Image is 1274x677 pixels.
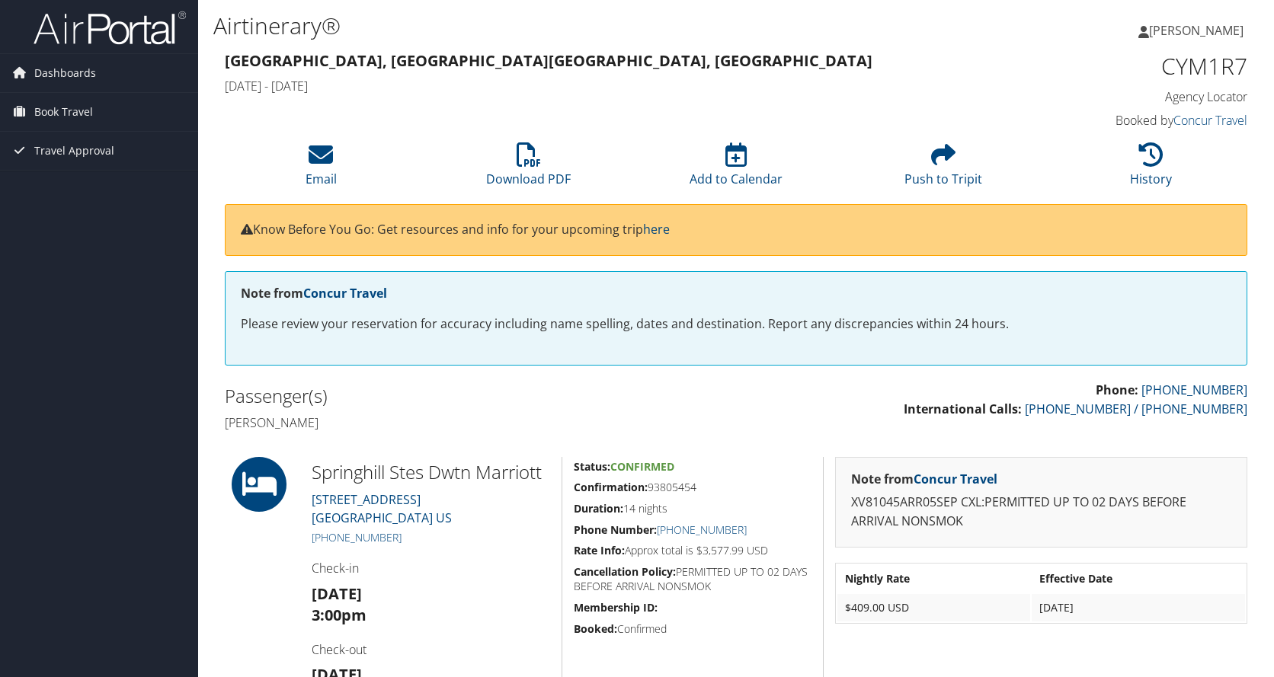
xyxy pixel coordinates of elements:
strong: Membership ID: [574,600,658,615]
h4: [DATE] - [DATE] [225,78,986,94]
strong: 3:00pm [312,605,367,625]
h5: PERMITTED UP TO 02 DAYS BEFORE ARRIVAL NONSMOK [574,564,811,594]
p: Know Before You Go: Get resources and info for your upcoming trip [241,220,1231,240]
th: Effective Date [1032,565,1245,592]
a: [PHONE_NUMBER] [657,522,747,537]
h5: 93805454 [574,480,811,495]
p: Please review your reservation for accuracy including name spelling, dates and destination. Repor... [241,315,1231,334]
a: Concur Travel [1173,112,1247,129]
strong: International Calls: [904,401,1022,417]
a: here [643,221,670,238]
a: [PHONE_NUMBER] / [PHONE_NUMBER] [1025,401,1247,417]
h5: Approx total is $3,577.99 USD [574,543,811,558]
h2: Springhill Stes Dwtn Marriott [312,459,550,485]
td: [DATE] [1032,594,1245,621]
h5: Confirmed [574,621,811,637]
strong: Duration: [574,501,623,516]
h4: Booked by [1009,112,1247,129]
a: Concur Travel [303,285,387,302]
strong: Note from [851,471,997,487]
h4: Agency Locator [1009,88,1247,105]
h1: CYM1R7 [1009,50,1247,82]
img: airportal-logo.png [34,10,186,46]
h5: 14 nights [574,501,811,516]
td: $409.00 USD [837,594,1030,621]
span: [PERSON_NAME] [1149,22,1244,39]
strong: [DATE] [312,583,362,604]
a: Concur Travel [914,471,997,487]
h2: Passenger(s) [225,383,725,409]
th: Nightly Rate [837,565,1030,592]
a: Email [306,151,337,187]
strong: Phone Number: [574,522,657,537]
span: Travel Approval [34,132,114,170]
h1: Airtinerary® [213,10,911,42]
span: Book Travel [34,93,93,131]
span: Confirmed [610,459,674,474]
a: [STREET_ADDRESS][GEOGRAPHIC_DATA] US [312,491,452,526]
strong: Phone: [1096,382,1138,398]
a: [PERSON_NAME] [1138,8,1259,53]
strong: Cancellation Policy: [574,564,676,579]
strong: Rate Info: [574,543,625,557]
h4: Check-out [312,641,550,658]
a: [PHONE_NUMBER] [1141,382,1247,398]
a: Download PDF [486,151,571,187]
span: Dashboards [34,54,96,92]
a: Push to Tripit [904,151,982,187]
a: Add to Calendar [690,151,783,187]
strong: Booked: [574,621,617,636]
p: XV81045ARR05SEP CXL:PERMITTED UP TO 02 DAYS BEFORE ARRIVAL NONSMOK [851,493,1231,532]
a: [PHONE_NUMBER] [312,530,402,544]
h4: [PERSON_NAME] [225,414,725,431]
a: History [1130,151,1172,187]
strong: Confirmation: [574,480,648,494]
strong: Note from [241,285,387,302]
strong: [GEOGRAPHIC_DATA], [GEOGRAPHIC_DATA] [GEOGRAPHIC_DATA], [GEOGRAPHIC_DATA] [225,50,872,71]
strong: Status: [574,459,610,474]
h4: Check-in [312,560,550,576]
